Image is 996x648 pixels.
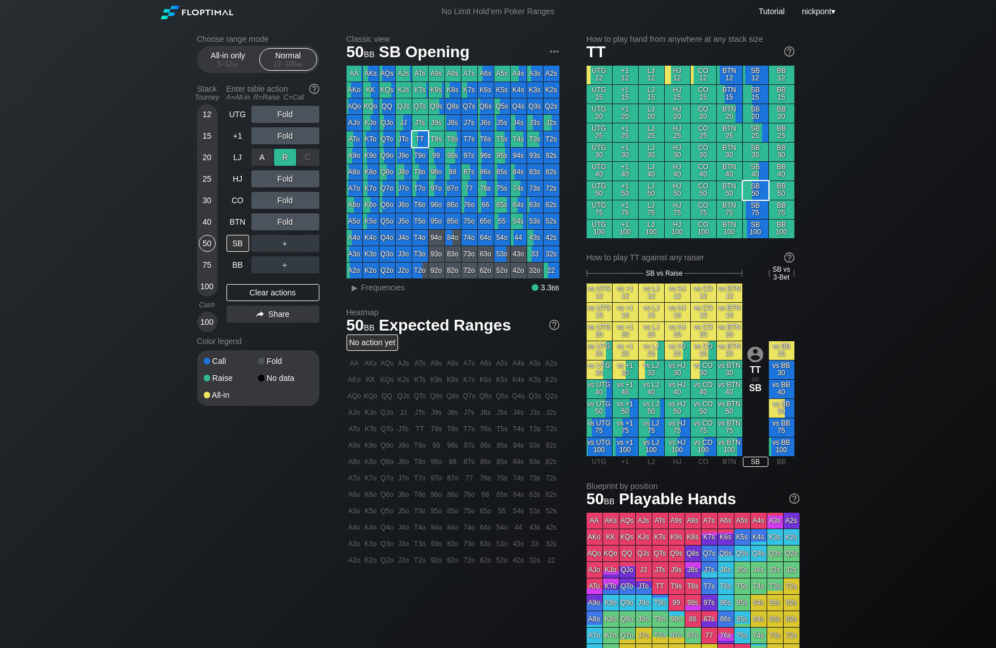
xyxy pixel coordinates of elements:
div: SB 40 [743,162,768,181]
div: 33 [527,246,543,262]
div: JTs [412,115,428,131]
div: QTs [412,98,428,114]
div: T6o [412,197,428,213]
div: J5o [396,213,412,229]
div: 73o [461,246,477,262]
div: J3s [527,115,543,131]
img: help.32db89a4.svg [788,492,801,505]
div: 63o [478,246,494,262]
div: K9o [363,148,379,164]
div: A8o [347,164,362,180]
div: QJo [379,115,395,131]
div: BTN 30 [717,143,742,161]
div: 43s [527,230,543,246]
div: How to play TT against any raiser [587,253,794,262]
div: A3s [527,66,543,81]
div: ▾ [799,5,837,18]
div: CO 25 [691,123,716,142]
div: 12 [199,106,216,123]
div: 87o [445,181,461,196]
div: CO 50 [691,181,716,200]
div: 66 [478,197,494,213]
div: AKs [363,66,379,81]
div: CO [226,192,249,209]
div: UTG 15 [587,85,612,104]
div: 54o [494,230,510,246]
div: KK [363,82,379,98]
div: T9s [429,131,444,147]
div: 44 [511,230,527,246]
div: +1 20 [613,104,638,123]
h2: How to play hand from anywhere at any stack size [587,35,794,44]
div: Q4s [511,98,527,114]
div: UTG 75 [587,200,612,219]
a: Tutorial [759,7,785,16]
div: LJ 75 [639,200,664,219]
div: QJs [396,98,412,114]
div: Q8s [445,98,461,114]
div: K8s [445,82,461,98]
div: 95o [429,213,444,229]
div: 98s [445,148,461,164]
div: SB 50 [743,181,768,200]
div: K2s [544,82,559,98]
div: Q7o [379,181,395,196]
div: AKo [347,82,362,98]
div: K3s [527,82,543,98]
div: T2o [412,263,428,278]
div: Fold [251,213,319,230]
div: ＋ [251,256,319,273]
div: QTo [379,131,395,147]
div: BTN 12 [717,66,742,84]
div: Q3s [527,98,543,114]
div: AJs [396,66,412,81]
div: 95s [494,148,510,164]
div: +1 30 [613,143,638,161]
div: J5s [494,115,510,131]
h2: Classic view [347,35,559,44]
div: CO 15 [691,85,716,104]
div: Fold [251,149,319,166]
div: UTG [226,106,249,123]
div: HJ 20 [665,104,690,123]
div: 12 – 100 [264,60,312,68]
div: K8o [363,164,379,180]
div: +1 100 [613,220,638,238]
div: Q2s [544,98,559,114]
div: 92o [429,263,444,278]
div: BTN 75 [717,200,742,219]
div: SB 75 [743,200,768,219]
div: BB 75 [769,200,794,219]
div: BB 20 [769,104,794,123]
div: +1 75 [613,200,638,219]
div: KJs [396,82,412,98]
div: 25 [199,170,216,187]
div: LJ 40 [639,162,664,181]
div: 20 [199,149,216,166]
div: BB 30 [769,143,794,161]
span: bb [233,60,239,68]
div: J9s [429,115,444,131]
div: Q4o [379,230,395,246]
div: BB 50 [769,181,794,200]
div: J6s [478,115,494,131]
div: A7s [461,66,477,81]
img: help.32db89a4.svg [308,83,320,95]
div: 97s [461,148,477,164]
div: BB 100 [769,220,794,238]
div: 74s [511,181,527,196]
div: K3o [363,246,379,262]
div: 65s [494,197,510,213]
div: J7s [461,115,477,131]
div: A5o [347,213,362,229]
div: KTs [412,82,428,98]
div: 30 [199,192,216,209]
div: J8s [445,115,461,131]
div: Q6s [478,98,494,114]
span: bb [364,47,375,59]
div: 96s [478,148,494,164]
div: CO 12 [691,66,716,84]
div: 74o [461,230,477,246]
div: +1 12 [613,66,638,84]
div: BB 25 [769,123,794,142]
